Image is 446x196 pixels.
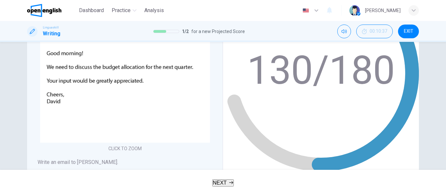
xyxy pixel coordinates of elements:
[356,25,393,38] div: Hide
[370,29,387,34] span: 00:10:37
[76,5,106,16] button: Dashboard
[356,25,393,38] button: 00:10:37
[302,8,310,13] img: en
[142,5,167,16] button: Analysis
[247,47,395,93] text: 130/180
[212,179,234,187] button: NEXT
[191,27,245,35] span: for a new Projected Score
[349,5,360,16] img: Profile picture
[109,5,139,16] button: Practice
[112,7,131,14] span: Practice
[43,30,60,38] h1: Writing
[365,7,401,14] div: [PERSON_NAME]
[79,7,104,14] span: Dashboard
[404,29,413,34] span: EXIT
[27,4,61,17] img: OpenEnglish logo
[27,4,76,17] a: OpenEnglish logo
[182,27,189,35] span: 1 / 2
[43,25,59,30] span: Linguaskill
[144,7,164,14] span: Analysis
[398,25,419,38] button: EXIT
[337,25,351,38] div: Mute
[213,180,227,186] span: NEXT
